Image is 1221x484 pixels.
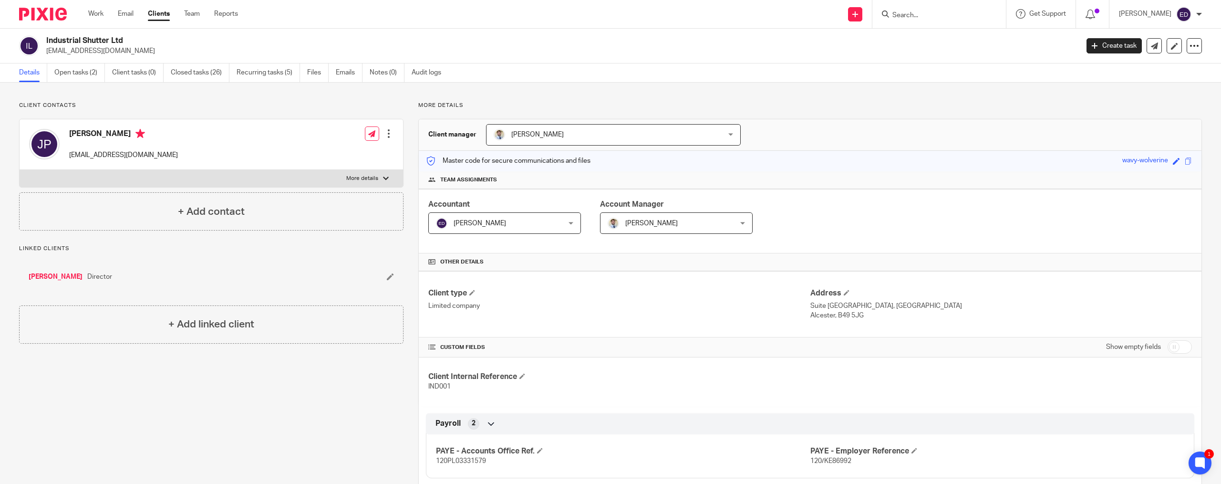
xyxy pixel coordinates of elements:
span: [PERSON_NAME] [511,131,564,138]
p: [PERSON_NAME] [1119,9,1171,19]
p: Master code for secure communications and files [426,156,590,166]
span: Team assignments [440,176,497,184]
i: Primary [135,129,145,138]
a: Files [307,63,329,82]
p: Limited company [428,301,810,311]
h4: CUSTOM FIELDS [428,344,810,351]
div: wavy-wolverine [1122,156,1168,167]
p: Client contacts [19,102,404,109]
h4: Client Internal Reference [428,372,810,382]
span: Payroll [435,419,461,429]
p: Alcester, B49 5JG [810,311,1192,320]
img: svg%3E [436,218,447,229]
img: 1693835698283.jfif [608,218,619,229]
p: Suite [GEOGRAPHIC_DATA], [GEOGRAPHIC_DATA] [810,301,1192,311]
p: More details [418,102,1202,109]
a: Notes (0) [370,63,404,82]
a: Team [184,9,200,19]
a: Reports [214,9,238,19]
span: 120PL03331579 [436,458,486,464]
a: Email [118,9,134,19]
a: Clients [148,9,170,19]
span: Director [87,272,112,282]
a: Work [88,9,103,19]
p: [EMAIL_ADDRESS][DOMAIN_NAME] [46,46,1072,56]
p: [EMAIL_ADDRESS][DOMAIN_NAME] [69,150,178,160]
a: Closed tasks (26) [171,63,229,82]
h4: PAYE - Employer Reference [810,446,1184,456]
img: Pixie [19,8,67,21]
a: Client tasks (0) [112,63,164,82]
div: 1 [1204,449,1214,459]
a: Audit logs [412,63,448,82]
p: More details [346,175,378,182]
span: 120/KE86992 [810,458,851,464]
h4: + Add contact [178,204,245,219]
span: Other details [440,258,484,266]
span: 2 [472,419,476,428]
img: svg%3E [29,129,60,159]
h4: + Add linked client [168,317,254,332]
h3: Client manager [428,130,476,139]
a: Create task [1086,38,1142,53]
img: 1693835698283.jfif [494,129,505,140]
a: Emails [336,63,362,82]
a: Details [19,63,47,82]
span: [PERSON_NAME] [625,220,678,227]
h2: Industrial Shutter Ltd [46,36,867,46]
a: [PERSON_NAME] [29,272,83,282]
a: Open tasks (2) [54,63,105,82]
h4: PAYE - Accounts Office Ref. [436,446,810,456]
span: Accountant [428,200,470,208]
h4: [PERSON_NAME] [69,129,178,141]
a: Recurring tasks (5) [237,63,300,82]
h4: Address [810,288,1192,298]
label: Show empty fields [1106,342,1161,352]
input: Search [891,11,977,20]
span: IND001 [428,383,451,390]
span: Get Support [1029,11,1066,17]
img: svg%3E [1176,7,1191,22]
p: Linked clients [19,245,404,253]
span: Account Manager [600,200,664,208]
img: svg%3E [19,36,39,56]
h4: Client type [428,288,810,298]
span: [PERSON_NAME] [454,220,506,227]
